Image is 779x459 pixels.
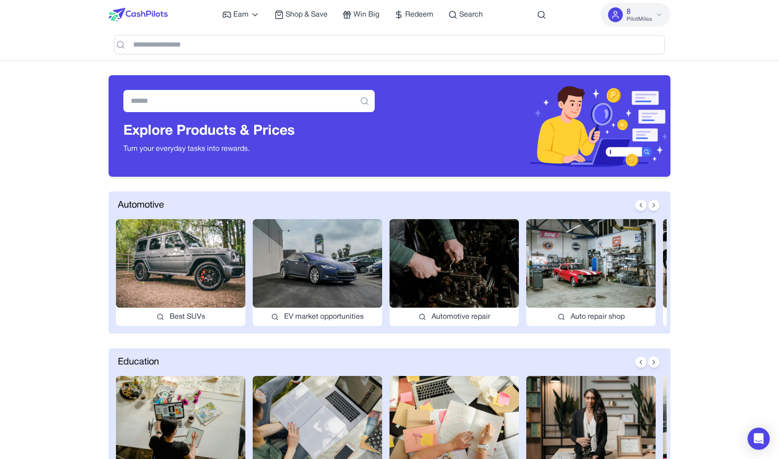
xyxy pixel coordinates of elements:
span: 8 [627,6,631,18]
img: CashPilots Logo [109,8,168,22]
span: Earn [233,9,249,20]
span: Redeem [405,9,433,20]
span: Automotive repair [432,311,490,322]
span: Automotive [118,199,164,212]
a: Win Big [342,9,379,20]
span: Auto repair shop [571,311,625,322]
a: Redeem [394,9,433,20]
span: PilotMiles [627,16,652,23]
a: Earn [222,9,260,20]
p: Turn your everyday tasks into rewards. [123,143,375,155]
span: Best SUVs [170,311,205,322]
button: 8PilotMiles [601,3,670,27]
span: Search [459,9,483,20]
span: Shop & Save [286,9,328,20]
span: EV market opportunities [284,311,364,322]
h3: Explore Products & Prices [123,123,375,140]
a: Search [448,9,483,20]
div: Open Intercom Messenger [748,428,770,450]
img: Header decoration [389,75,670,177]
span: Win Big [353,9,379,20]
span: Education [118,356,159,369]
a: Shop & Save [274,9,328,20]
